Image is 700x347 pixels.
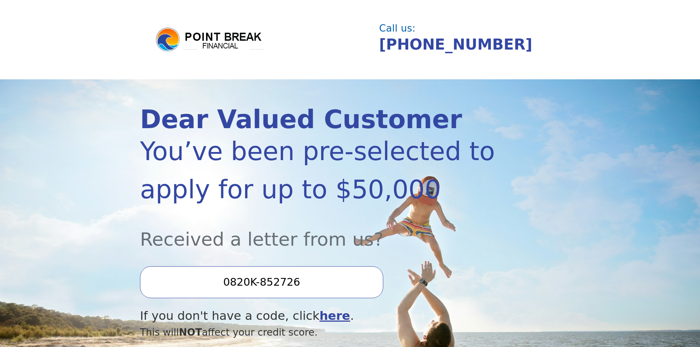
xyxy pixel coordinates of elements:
[379,24,554,33] div: Call us:
[140,266,383,298] input: Enter your Offer Code:
[140,107,497,132] div: Dear Valued Customer
[140,132,497,209] div: You’ve been pre-selected to apply for up to $50,000
[319,309,350,323] a: here
[140,325,497,340] div: This will affect your credit score.
[140,209,497,253] div: Received a letter from us?
[379,36,532,53] a: [PHONE_NUMBER]
[140,307,497,325] div: If you don't have a code, click .
[179,326,202,338] span: NOT
[155,26,265,53] img: logo.png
